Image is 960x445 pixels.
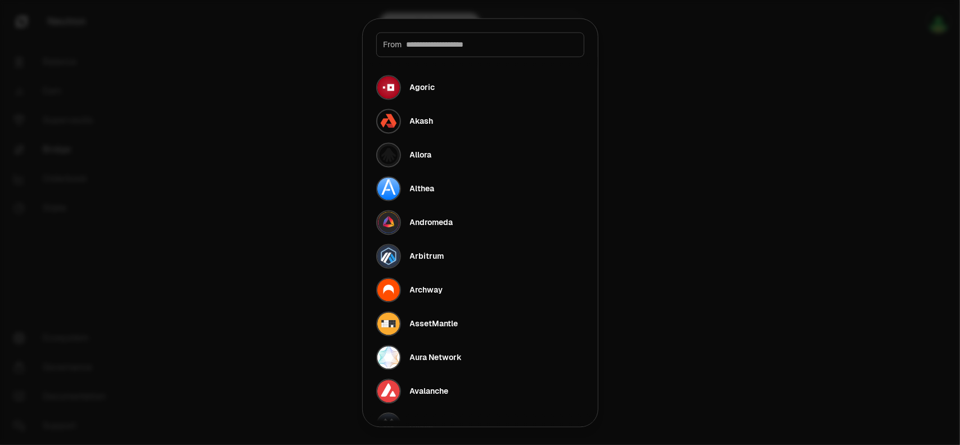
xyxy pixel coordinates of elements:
img: Arbitrum Logo [376,244,401,268]
img: Axelar Logo [376,412,401,437]
button: Akash LogoAkash [369,104,591,138]
div: Agoric [410,82,435,93]
img: Althea Logo [376,176,401,201]
button: AssetMantle LogoAssetMantle [369,307,591,340]
button: Andromeda LogoAndromeda [369,205,591,239]
img: Allora Logo [376,142,401,167]
button: Allora LogoAllora [369,138,591,172]
button: Archway LogoArchway [369,273,591,307]
div: AssetMantle [410,318,458,329]
div: Aura Network [410,352,462,363]
button: Aura Network LogoAura Network [369,340,591,374]
button: Althea LogoAlthea [369,172,591,205]
div: Archway [410,284,443,295]
div: Avalanche [410,385,449,397]
div: Axelar [410,419,435,430]
img: Andromeda Logo [376,210,401,235]
div: Althea [410,183,435,194]
img: AssetMantle Logo [376,311,401,336]
img: Agoric Logo [376,75,401,100]
div: Andromeda [410,217,453,228]
img: Avalanche Logo [376,379,401,403]
div: Arbitrum [410,250,444,262]
img: Aura Network Logo [376,345,401,370]
button: Avalanche LogoAvalanche [369,374,591,408]
button: Arbitrum LogoArbitrum [369,239,591,273]
span: From [384,39,402,50]
img: Akash Logo [376,109,401,133]
button: Agoric LogoAgoric [369,70,591,104]
button: Axelar LogoAxelar [369,408,591,442]
div: Akash [410,115,434,127]
div: Allora [410,149,432,160]
img: Archway Logo [376,277,401,302]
